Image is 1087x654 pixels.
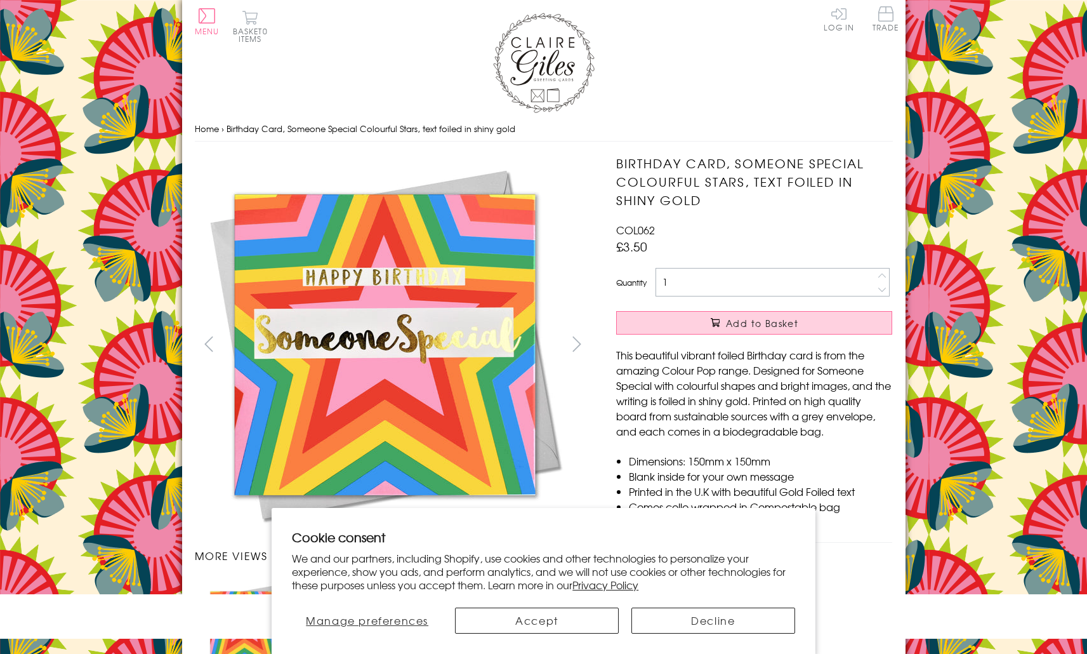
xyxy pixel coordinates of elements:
a: Trade [873,6,899,34]
span: 0 items [239,25,268,44]
h2: Cookie consent [292,528,795,546]
button: Accept [455,608,619,634]
p: We and our partners, including Shopify, use cookies and other technologies to personalize your ex... [292,552,795,591]
a: Log In [824,6,854,31]
h1: Birthday Card, Someone Special Colourful Stars, text foiled in shiny gold [616,154,892,209]
a: Home [195,123,219,135]
span: › [221,123,224,135]
span: £3.50 [616,237,647,255]
button: Basket0 items [233,10,268,43]
label: Quantity [616,277,647,288]
span: COL062 [616,222,655,237]
p: This beautiful vibrant foiled Birthday card is from the amazing Colour Pop range. Designed for So... [616,347,892,439]
span: Manage preferences [306,613,428,628]
button: Manage preferences [292,608,442,634]
span: Trade [873,6,899,31]
span: Add to Basket [726,317,798,330]
button: prev [195,330,223,358]
h3: More views [195,548,591,563]
span: Birthday Card, Someone Special Colourful Stars, text foiled in shiny gold [227,123,515,135]
img: Birthday Card, Someone Special Colourful Stars, text foiled in shiny gold [195,154,576,535]
img: Claire Giles Greetings Cards [493,13,595,113]
li: Printed in the U.K with beautiful Gold Foiled text [629,484,892,499]
li: Comes cello wrapped in Compostable bag [629,499,892,514]
button: next [562,330,591,358]
li: Dimensions: 150mm x 150mm [629,453,892,469]
a: Privacy Policy [572,577,638,592]
button: Menu [195,8,220,35]
li: Blank inside for your own message [629,469,892,484]
button: Decline [631,608,795,634]
nav: breadcrumbs [195,116,893,142]
button: Add to Basket [616,311,892,335]
span: Menu [195,25,220,37]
